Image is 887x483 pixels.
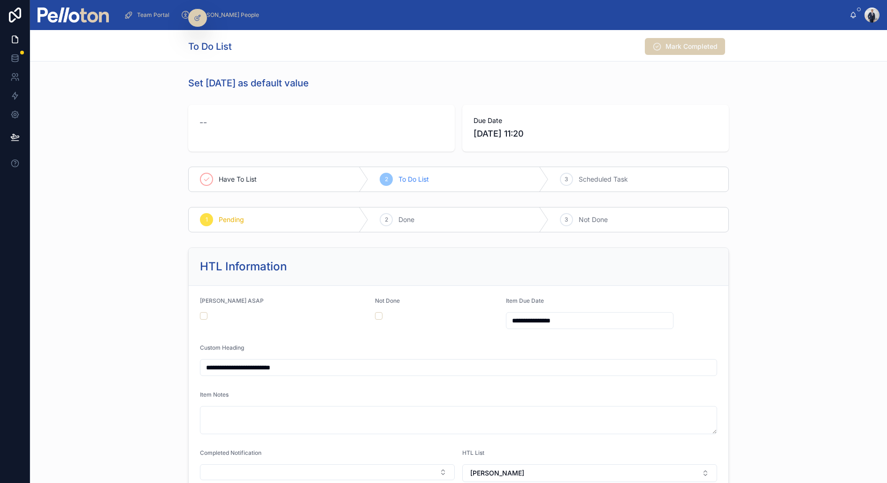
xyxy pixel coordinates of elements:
span: [PERSON_NAME] ASAP [200,297,264,304]
span: 1 [206,216,208,223]
span: Scheduled Task [579,175,628,184]
span: Not Done [375,297,400,304]
span: HTL List [462,449,484,456]
h1: To Do List [188,40,232,53]
span: Completed Notification [200,449,261,456]
span: [PERSON_NAME] [470,468,524,478]
span: To Do List [398,175,429,184]
div: scrollable content [116,5,849,25]
span: Custom Heading [200,344,244,351]
span: -- [199,116,207,129]
h2: HTL Information [200,259,287,274]
span: Done [398,215,414,224]
button: Select Button [200,464,455,480]
span: Pending [219,215,244,224]
span: Item Notes [200,391,229,398]
button: Select Button [462,464,717,482]
span: 3 [565,176,568,183]
span: Mark Completed [665,42,718,51]
img: App logo [38,8,109,23]
span: Team Portal [137,11,169,19]
span: 2 [385,216,388,223]
h1: Set [DATE] as default value [188,77,309,90]
span: 2 [385,176,388,183]
a: [PERSON_NAME] People [178,7,266,23]
button: Mark Completed [645,38,725,55]
span: Not Done [579,215,608,224]
span: Due Date [474,116,718,125]
span: Item Due Date [506,297,544,304]
span: Have To List [219,175,257,184]
span: [PERSON_NAME] People [194,11,259,19]
a: Team Portal [121,7,176,23]
span: [DATE] 11:20 [474,127,718,140]
span: 3 [565,216,568,223]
